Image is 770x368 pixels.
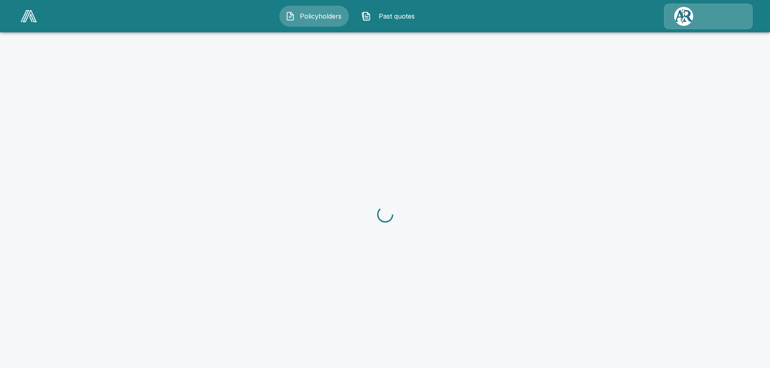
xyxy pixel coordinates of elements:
[298,11,343,21] span: Policyholders
[664,4,753,29] a: Agency Icon
[21,10,37,22] img: AA Logo
[355,6,425,27] button: Past quotes IconPast quotes
[374,11,419,21] span: Past quotes
[279,6,349,27] button: Policyholders IconPolicyholders
[285,11,295,21] img: Policyholders Icon
[361,11,371,21] img: Past quotes Icon
[674,7,693,26] img: Agency Icon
